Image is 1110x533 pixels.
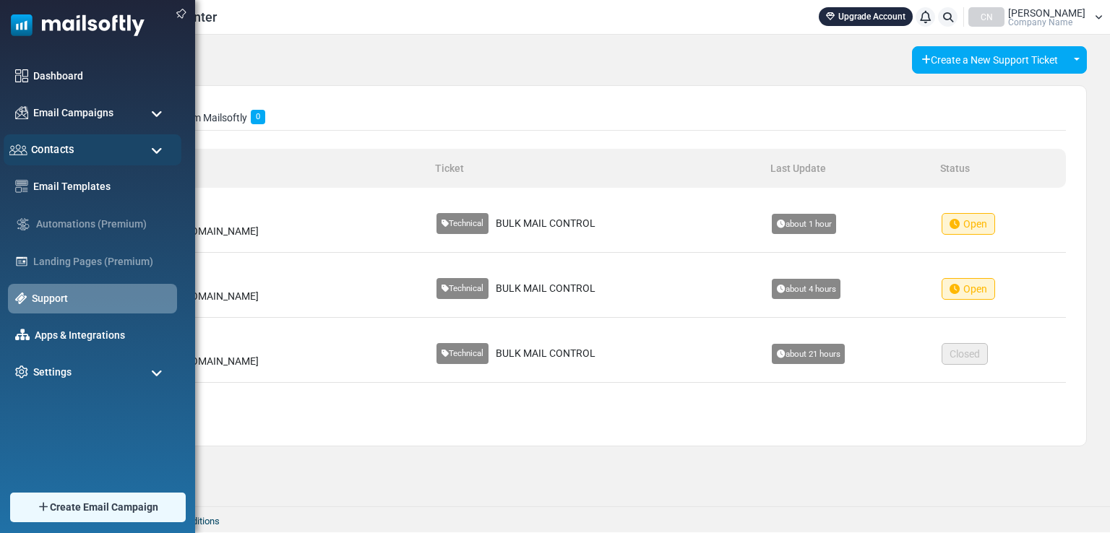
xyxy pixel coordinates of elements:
[15,69,28,82] img: dashboard-icon.svg
[33,105,113,121] span: Email Campaigns
[31,142,74,157] span: Contacts
[496,281,595,296] span: BULK MAIL CONTROL
[33,179,170,194] a: Email Templates
[9,144,27,155] img: contacts-icon.svg
[436,343,489,364] span: Technical
[942,343,988,365] span: Closed
[15,180,28,193] img: email-templates-icon.svg
[934,149,1066,188] th: Status
[496,346,595,361] span: BULK MAIL CONTROL
[765,149,935,188] th: Last Update
[50,500,158,515] span: Create Email Campaign
[968,7,1103,27] a: CN [PERSON_NAME] Company Name
[912,46,1067,74] button: Create a New Support Ticket
[942,213,995,235] span: Open
[91,149,429,188] th: Created By
[496,216,595,231] span: BULK MAIL CONTROL
[15,292,27,304] img: support-icon-active.svg
[1008,18,1072,27] span: Company Name
[33,365,72,380] span: Settings
[15,255,28,268] img: landing_pages.svg
[436,213,489,234] span: Technical
[33,69,170,84] a: Dashboard
[436,278,489,299] span: Technical
[173,106,269,130] a: From Mailsoftly0
[968,7,1004,27] div: CN
[15,216,31,233] img: workflow.svg
[429,149,765,188] th: Ticket
[35,328,170,343] a: Apps & Integrations
[942,278,995,300] span: Open
[819,7,913,26] a: Upgrade Account
[15,106,28,119] img: campaigns-icon.png
[47,506,1110,532] footer: 2025
[1008,8,1085,18] span: [PERSON_NAME]
[772,214,837,234] span: about 1 hour
[32,291,170,306] a: Support
[772,344,846,364] span: about 21 hours
[772,279,841,299] span: about 4 hours
[251,110,265,124] span: 0
[15,365,28,378] img: settings-icon.svg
